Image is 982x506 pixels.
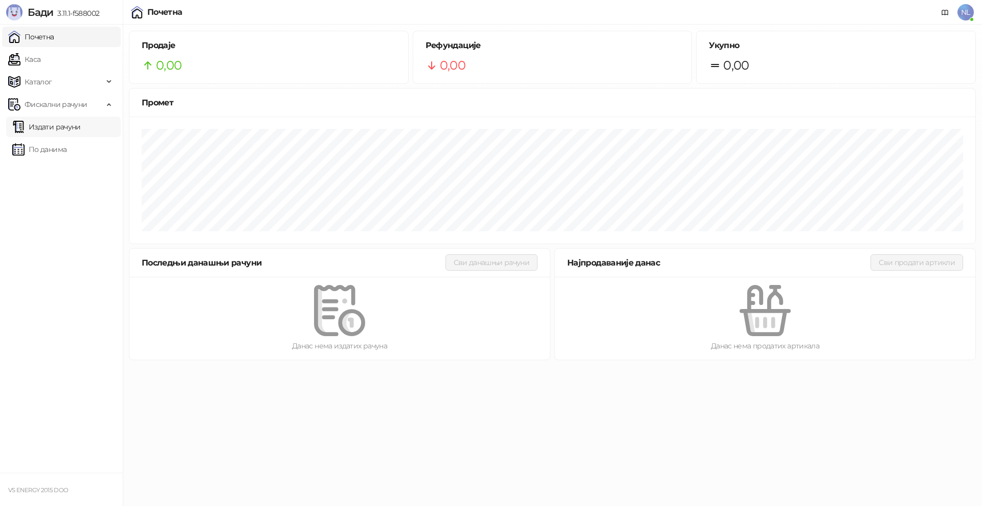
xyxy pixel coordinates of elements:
[28,6,53,18] span: Бади
[567,256,871,269] div: Најпродаваније данас
[142,256,445,269] div: Последњи данашњи рачуни
[957,4,974,20] span: NL
[146,340,533,351] div: Данас нема издатих рачуна
[426,39,680,52] h5: Рефундације
[142,39,396,52] h5: Продаје
[8,49,40,70] a: Каса
[12,139,66,160] a: По данима
[440,56,465,75] span: 0,00
[571,340,959,351] div: Данас нема продатих артикала
[723,56,749,75] span: 0,00
[709,39,963,52] h5: Укупно
[25,94,87,115] span: Фискални рачуни
[147,8,183,16] div: Почетна
[156,56,182,75] span: 0,00
[937,4,953,20] a: Документација
[8,487,68,494] small: VS ENERGY 2015 DOO
[871,254,963,271] button: Сви продати артикли
[6,4,23,20] img: Logo
[8,27,54,47] a: Почетна
[445,254,538,271] button: Сви данашњи рачуни
[53,9,99,18] span: 3.11.1-f588002
[12,117,81,137] a: Издати рачуни
[142,96,963,109] div: Промет
[25,72,52,92] span: Каталог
